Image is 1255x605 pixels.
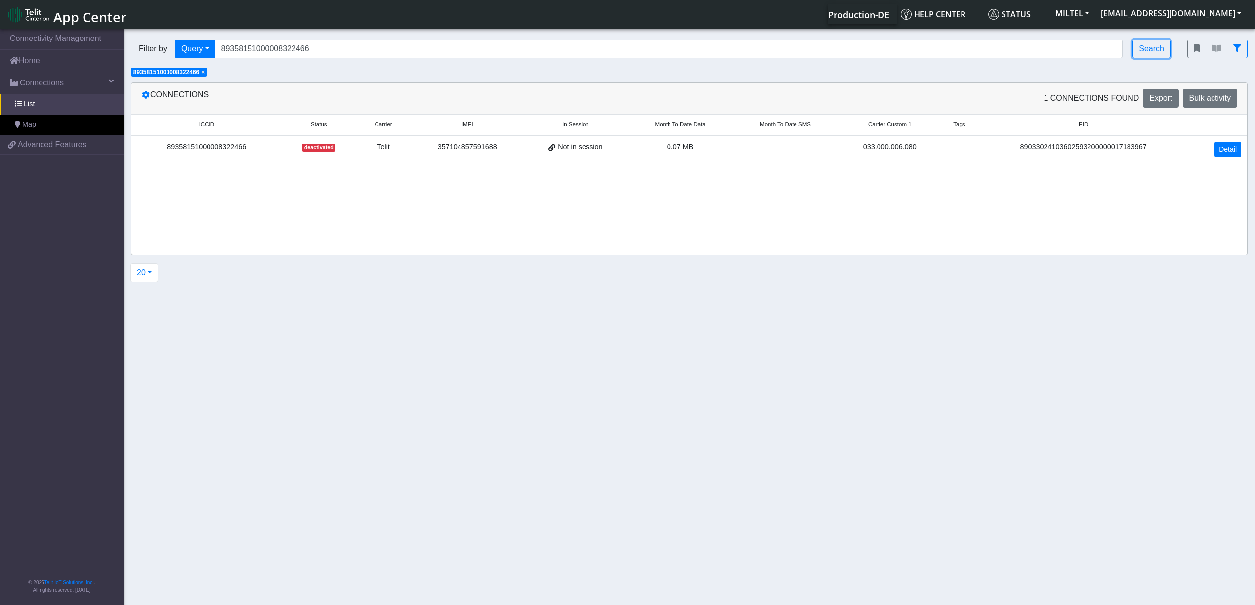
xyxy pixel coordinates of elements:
span: Tags [953,121,965,129]
span: Production-DE [828,9,889,21]
span: 0.07 MB [667,143,694,151]
a: Help center [897,4,984,24]
span: IMEI [461,121,473,129]
span: Status [311,121,327,129]
img: knowledge.svg [901,9,912,20]
span: Map [22,120,36,130]
div: 89033024103602593200000017183967 [983,142,1183,153]
button: Close [201,69,205,75]
button: Search [1132,40,1171,58]
button: MILTEL [1049,4,1095,22]
div: fitlers menu [1187,40,1248,58]
span: Help center [901,9,965,20]
span: Carrier [375,121,392,129]
button: Query [175,40,215,58]
div: 357104857591688 [417,142,517,153]
a: Status [984,4,1049,24]
span: Not in session [558,142,602,153]
a: Telit IoT Solutions, Inc. [44,580,94,585]
button: 20 [130,263,158,282]
button: [EMAIL_ADDRESS][DOMAIN_NAME] [1095,4,1247,22]
span: ICCID [199,121,214,129]
span: EID [1079,121,1088,129]
span: List [24,99,35,110]
input: Search... [215,40,1123,58]
div: 033.000.006.080 [844,142,935,153]
span: Carrier Custom 1 [868,121,912,129]
span: Connections [20,77,64,89]
a: Your current platform instance [828,4,889,24]
div: 89358151000008322466 [137,142,276,153]
span: 1 Connections found [1044,92,1139,104]
span: Advanced Features [18,139,86,151]
span: Filter by [131,43,175,55]
span: App Center [53,8,126,26]
span: 89358151000008322466 [133,69,199,76]
span: deactivated [302,144,335,152]
img: status.svg [988,9,999,20]
span: Status [988,9,1031,20]
span: Month To Date SMS [760,121,811,129]
a: Detail [1214,142,1241,157]
a: App Center [8,4,125,25]
span: Month To Date Data [655,121,706,129]
div: Connections [134,89,689,108]
span: × [201,69,205,76]
button: Export [1143,89,1178,108]
div: Telit [362,142,405,153]
span: In Session [562,121,589,129]
span: Export [1149,94,1172,102]
img: logo-telit-cinterion-gw-new.png [8,7,49,23]
button: Bulk activity [1183,89,1237,108]
span: Bulk activity [1189,94,1231,102]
